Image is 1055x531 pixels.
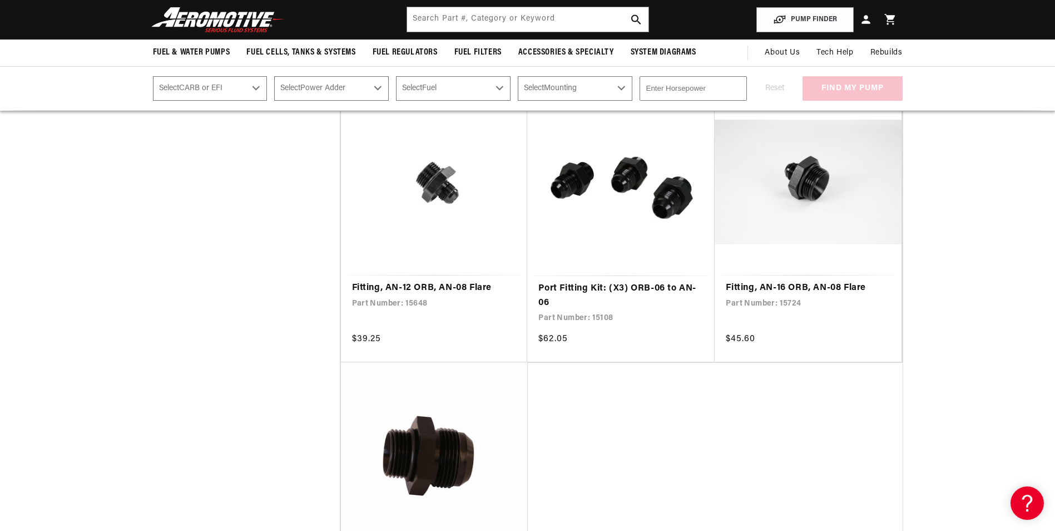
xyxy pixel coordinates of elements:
[246,47,355,58] span: Fuel Cells, Tanks & Systems
[518,47,614,58] span: Accessories & Specialty
[518,76,632,101] select: Mounting
[624,7,648,32] button: search button
[808,40,861,66] summary: Tech Help
[407,7,648,32] input: Search by Part Number, Category or Keyword
[756,40,808,66] a: About Us
[364,40,446,66] summary: Fuel Regulators
[510,40,622,66] summary: Accessories & Specialty
[446,40,510,66] summary: Fuel Filters
[373,47,438,58] span: Fuel Regulators
[145,40,239,66] summary: Fuel & Water Pumps
[153,76,268,101] select: CARB or EFI
[153,47,230,58] span: Fuel & Water Pumps
[454,47,502,58] span: Fuel Filters
[862,40,911,66] summary: Rebuilds
[352,281,517,296] a: Fitting, AN-12 ORB, AN-08 Flare
[538,282,704,310] a: Port Fitting Kit: (X3) ORB-06 to AN-06
[631,47,696,58] span: System Diagrams
[640,76,747,101] input: Enter Horsepower
[148,7,288,33] img: Aeromotive
[274,76,389,101] select: Power Adder
[870,47,903,59] span: Rebuilds
[238,40,364,66] summary: Fuel Cells, Tanks & Systems
[726,281,890,296] a: Fitting, AN-16 ORB, AN-08 Flare
[396,76,511,101] select: Fuel
[622,40,705,66] summary: System Diagrams
[816,47,853,59] span: Tech Help
[756,7,854,32] button: PUMP FINDER
[765,48,800,57] span: About Us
